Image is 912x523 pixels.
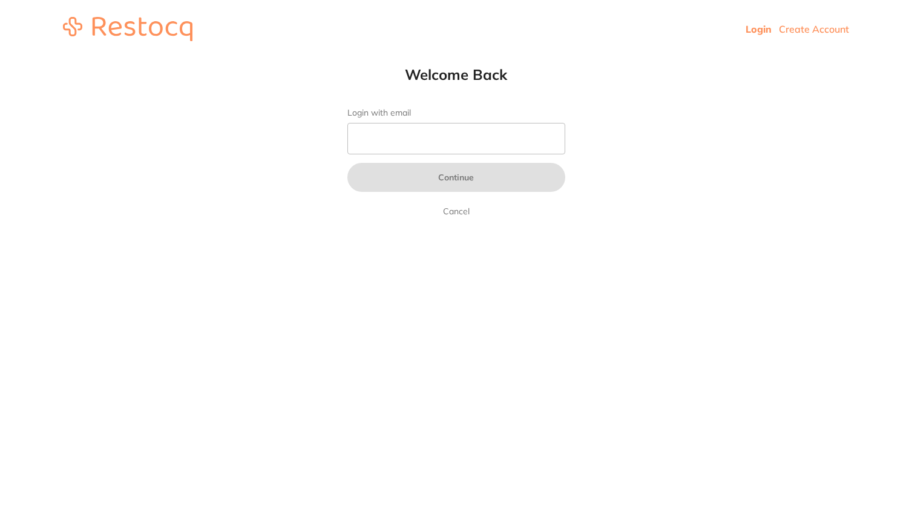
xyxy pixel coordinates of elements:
[347,163,565,192] button: Continue
[441,204,472,219] a: Cancel
[63,17,192,41] img: restocq_logo.svg
[323,65,589,84] h1: Welcome Back
[779,23,849,35] a: Create Account
[746,23,772,35] a: Login
[347,108,565,118] label: Login with email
